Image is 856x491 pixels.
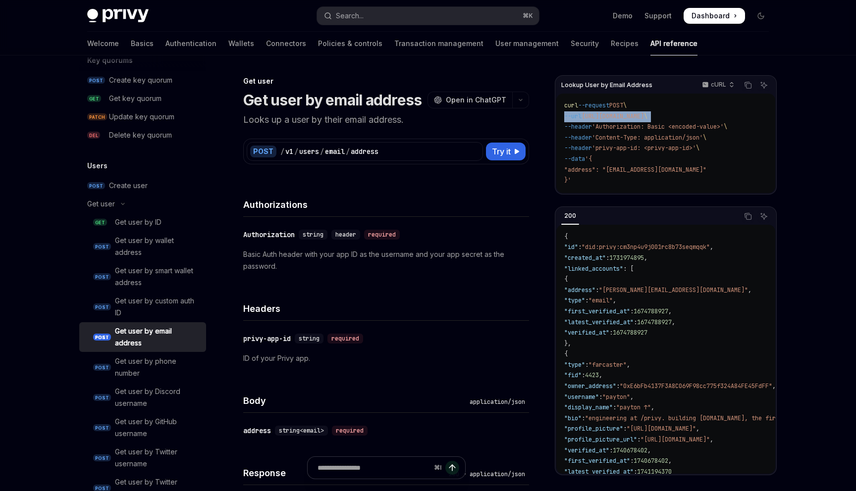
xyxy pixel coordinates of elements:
[609,101,623,109] span: POST
[318,32,382,55] a: Policies & controls
[564,340,571,347] span: },
[748,286,751,294] span: ,
[710,436,713,443] span: ,
[561,81,652,89] span: Lookup User by Email Address
[228,32,254,55] a: Wallets
[495,32,559,55] a: User management
[93,454,111,462] span: POST
[243,394,466,407] h4: Body
[588,361,627,369] span: "farcaster"
[609,329,613,337] span: :
[327,334,363,344] div: required
[93,364,111,371] span: POST
[93,424,111,432] span: POST
[523,12,533,20] span: ⌘ K
[696,77,739,94] button: cURL
[564,468,634,476] span: "latest_verified_at"
[564,166,706,174] span: "address": "[EMAIL_ADDRESS][DOMAIN_NAME]"
[115,265,200,289] div: Get user by smart wallet address
[599,286,748,294] span: "[PERSON_NAME][EMAIL_ADDRESS][DOMAIN_NAME]"
[623,265,634,273] span: : [
[564,265,623,273] span: "linked_accounts"
[571,32,599,55] a: Security
[602,393,630,401] span: "payton"
[647,446,651,454] span: ,
[582,112,644,120] span: [URL][DOMAIN_NAME]
[613,403,616,411] span: :
[582,243,710,251] span: "did:privy:cm3np4u9j001rc8b73seqmqqk"
[578,243,582,251] span: :
[637,318,672,326] span: 1674788927
[79,262,206,292] a: POSTGet user by smart wallet address
[724,123,727,131] span: \
[634,468,637,476] span: :
[564,123,592,131] span: --header
[711,81,726,89] p: cURL
[668,457,672,465] span: ,
[564,155,585,163] span: --data
[87,132,100,139] span: DEL
[592,144,696,152] span: 'privy-app-id: <privy-app-id>'
[79,383,206,412] a: POSTGet user by Discord username
[303,231,323,239] span: string
[336,10,364,22] div: Search...
[564,176,571,184] span: }'
[87,32,119,55] a: Welcome
[564,101,578,109] span: curl
[644,254,647,262] span: ,
[564,112,582,120] span: --url
[279,427,324,435] span: string<email>
[243,113,529,127] p: Looks up a user by their email address.
[616,403,651,411] span: "payton ↑"
[492,146,511,157] span: Try it
[109,93,161,104] div: Get key quorum
[93,219,107,226] span: GET
[79,443,206,473] a: POSTGet user by Twitter username
[585,296,588,304] span: :
[351,147,378,156] div: address
[757,210,770,223] button: Ask AI
[79,177,206,195] a: POSTCreate user
[317,7,539,25] button: Open search
[93,303,111,311] span: POST
[616,382,620,390] span: :
[564,144,592,152] span: --header
[692,11,730,21] span: Dashboard
[299,147,319,156] div: users
[599,393,602,401] span: :
[585,371,599,379] span: 4423
[578,101,609,109] span: --request
[115,295,200,319] div: Get user by custom auth ID
[564,307,630,315] span: "first_verified_at"
[644,112,647,120] span: \
[87,113,107,121] span: PATCH
[320,147,324,156] div: /
[609,254,644,262] span: 1731974895
[266,32,306,55] a: Connectors
[115,386,200,409] div: Get user by Discord username
[668,307,672,315] span: ,
[696,144,699,152] span: \
[79,126,206,144] a: DELDelete key quorum
[757,79,770,92] button: Ask AI
[637,436,641,443] span: :
[318,457,430,479] input: Ask a question...
[564,286,595,294] span: "address"
[364,230,400,240] div: required
[93,334,111,341] span: POST
[243,76,529,86] div: Get user
[606,254,609,262] span: :
[564,296,585,304] span: "type"
[592,123,724,131] span: 'Authorization: Basic <encoded-value>'
[243,302,529,315] h4: Headers
[613,296,616,304] span: ,
[623,425,627,433] span: :
[109,74,172,86] div: Create key quorum
[243,248,529,272] p: Basic Auth header with your app ID as the username and your app secret as the password.
[285,147,293,156] div: v1
[243,352,529,364] p: ID of your Privy app.
[644,11,672,21] a: Support
[115,235,200,258] div: Get user by wallet address
[87,198,115,210] div: Get user
[115,355,200,379] div: Get user by phone number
